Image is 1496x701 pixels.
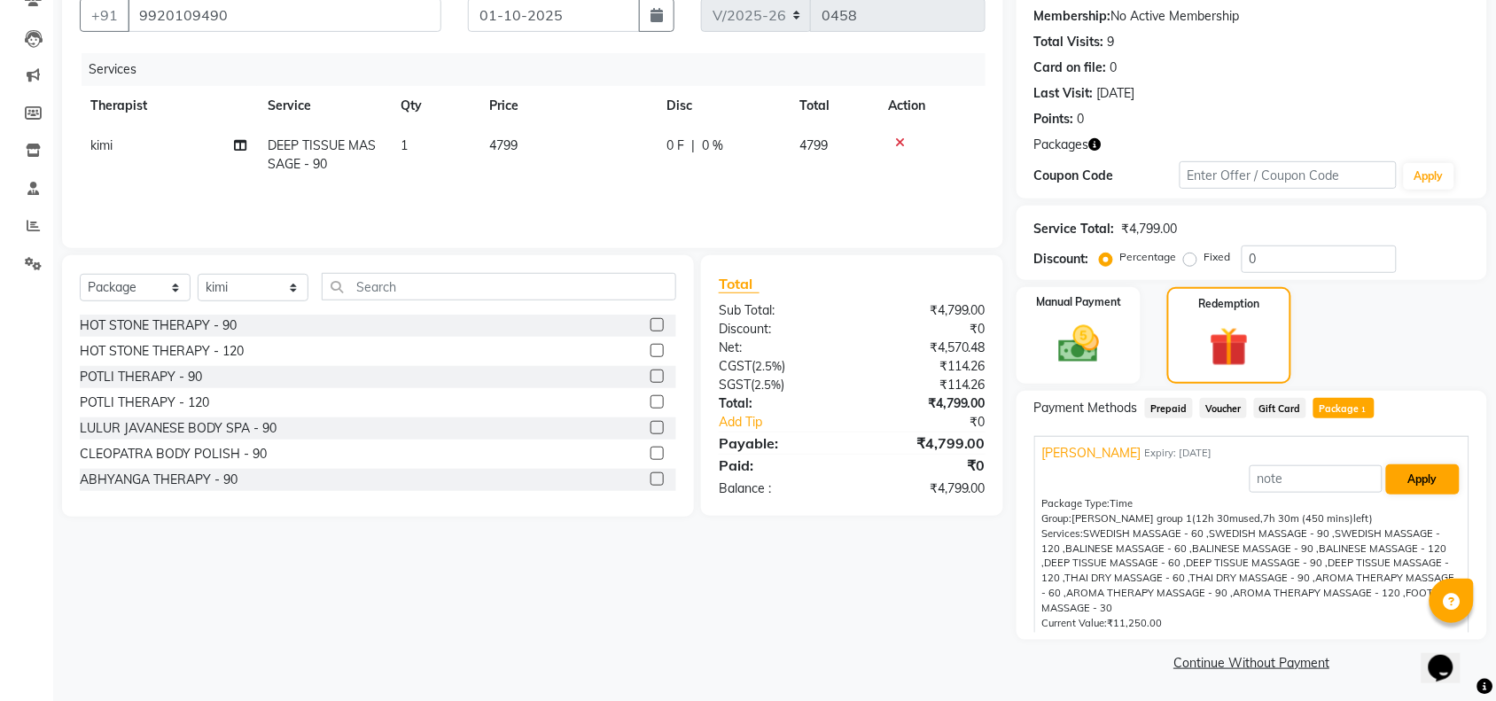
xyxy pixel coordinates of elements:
span: 7h 30m (450 mins) [1264,512,1354,525]
th: Disc [656,86,789,126]
span: SGST [719,377,751,393]
div: 0 [1078,110,1085,129]
div: ₹4,799.00 [1122,220,1178,238]
div: CLEOPATRA BODY POLISH - 90 [80,445,267,463]
div: Total: [705,394,853,413]
div: ₹114.26 [852,357,999,376]
div: ₹4,799.00 [852,479,999,498]
button: Apply [1404,163,1454,190]
div: Total Visits: [1034,33,1104,51]
div: Coupon Code [1034,167,1180,185]
span: used, left) [1072,512,1374,525]
span: [PERSON_NAME] [1042,444,1141,463]
div: POTLI THERAPY - 120 [80,393,209,412]
span: Time [1110,497,1134,510]
span: AROMA THERAPY MASSAGE - 90 , [1067,587,1234,599]
span: Total [719,275,760,293]
div: Service Total: [1034,220,1115,238]
span: 1 [401,137,408,153]
input: Search [322,273,676,300]
label: Manual Payment [1036,294,1121,310]
div: Sub Total: [705,301,853,320]
span: (12h 30m [1193,512,1239,525]
th: Therapist [80,86,257,126]
div: POTLI THERAPY - 90 [80,368,202,386]
a: Add Tip [705,413,877,432]
iframe: chat widget [1422,630,1478,683]
span: DEEP TISSUE MASSAGE - 90 [268,137,376,172]
div: 0 [1110,58,1118,77]
span: DEEP TISSUE MASSAGE - 60 , [1045,557,1187,569]
label: Percentage [1120,249,1177,265]
div: Net: [705,339,853,357]
div: Discount: [705,320,853,339]
div: ₹4,799.00 [852,301,999,320]
div: [DATE] [1097,84,1135,103]
button: Apply [1386,464,1460,495]
img: _gift.svg [1197,323,1261,371]
label: Redemption [1199,296,1260,312]
div: HOT STONE THERAPY - 120 [80,342,244,361]
div: HOT STONE THERAPY - 90 [80,316,237,335]
span: BALINESE MASSAGE - 60 , [1066,542,1193,555]
th: Service [257,86,390,126]
span: kimi [90,137,113,153]
span: ₹11,250.00 [1108,617,1163,629]
span: | [691,136,695,155]
th: Total [789,86,877,126]
span: Gift Card [1254,398,1307,418]
span: SWEDISH MASSAGE - 60 , [1084,527,1210,540]
div: ₹0 [852,320,999,339]
input: Enter Offer / Coupon Code [1180,161,1397,189]
span: 4799 [799,137,828,153]
th: Qty [390,86,479,126]
span: 2.5% [755,359,782,373]
div: ABHYANGA THERAPY - 90 [80,471,238,489]
span: Package Type: [1042,497,1110,510]
div: Paid: [705,455,853,476]
span: DEEP TISSUE MASSAGE - 90 , [1187,557,1328,569]
div: Services [82,53,999,86]
span: SWEDISH MASSAGE - 120 , [1042,527,1441,555]
div: ₹114.26 [852,376,999,394]
span: Group: [1042,512,1072,525]
div: 9 [1108,33,1115,51]
div: LULUR JAVANESE BODY SPA - 90 [80,419,277,438]
span: FOOT MASSAGE - 30 [1042,587,1434,614]
span: THAI DRY MASSAGE - 90 , [1190,572,1316,584]
span: BALINESE MASSAGE - 90 , [1193,542,1320,555]
input: note [1250,465,1383,493]
span: Prepaid [1145,398,1193,418]
span: SWEDISH MASSAGE - 90 , [1210,527,1336,540]
div: ₹0 [852,455,999,476]
span: 1 [1360,405,1369,416]
div: Last Visit: [1034,84,1094,103]
span: Expiry: [DATE] [1145,446,1212,461]
span: 0 F [666,136,684,155]
div: ₹4,799.00 [852,394,999,413]
span: 0 % [702,136,723,155]
div: Membership: [1034,7,1111,26]
label: Fixed [1204,249,1231,265]
span: Services: [1042,527,1084,540]
span: THAI DRY MASSAGE - 60 , [1065,572,1190,584]
span: AROMA THERAPY MASSAGE - 120 , [1234,587,1406,599]
th: Price [479,86,656,126]
div: Points: [1034,110,1074,129]
span: Package [1313,398,1375,418]
div: Discount: [1034,250,1089,269]
div: Payable: [705,432,853,454]
span: Voucher [1200,398,1247,418]
span: Payment Methods [1034,399,1138,417]
th: Action [877,86,986,126]
span: 2.5% [754,378,781,392]
div: ₹0 [877,413,999,432]
span: AROMA THERAPY MASSAGE - 60 , [1042,572,1455,599]
a: Continue Without Payment [1020,654,1484,673]
div: No Active Membership [1034,7,1469,26]
span: Current Value: [1042,617,1108,629]
div: ₹4,570.48 [852,339,999,357]
div: Card on file: [1034,58,1107,77]
div: ₹4,799.00 [852,432,999,454]
span: Packages [1034,136,1089,154]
